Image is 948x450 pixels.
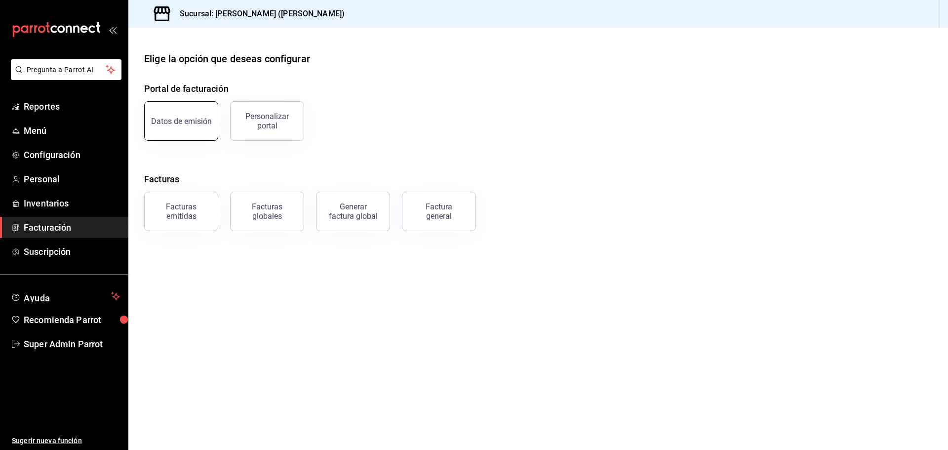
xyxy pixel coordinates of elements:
[151,202,212,221] div: Facturas emitidas
[24,337,120,351] span: Super Admin Parrot
[144,192,218,231] button: Facturas emitidas
[24,197,120,210] span: Inventarios
[24,148,120,162] span: Configuración
[24,100,120,113] span: Reportes
[144,101,218,141] button: Datos de emisión
[328,202,378,221] div: Generar factura global
[237,112,298,130] div: Personalizar portal
[230,101,304,141] button: Personalizar portal
[24,124,120,137] span: Menú
[144,82,932,95] h4: Portal de facturación
[144,172,932,186] h4: Facturas
[151,117,212,126] div: Datos de emisión
[144,51,310,66] div: Elige la opción que deseas configurar
[402,192,476,231] button: Factura general
[24,245,120,258] span: Suscripción
[24,172,120,186] span: Personal
[11,59,121,80] button: Pregunta a Parrot AI
[230,192,304,231] button: Facturas globales
[24,221,120,234] span: Facturación
[24,313,120,327] span: Recomienda Parrot
[12,436,120,446] span: Sugerir nueva función
[172,8,345,20] h3: Sucursal: [PERSON_NAME] ([PERSON_NAME])
[237,202,298,221] div: Facturas globales
[24,290,107,302] span: Ayuda
[414,202,464,221] div: Factura general
[7,72,121,82] a: Pregunta a Parrot AI
[316,192,390,231] button: Generar factura global
[109,26,117,34] button: open_drawer_menu
[27,65,106,75] span: Pregunta a Parrot AI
